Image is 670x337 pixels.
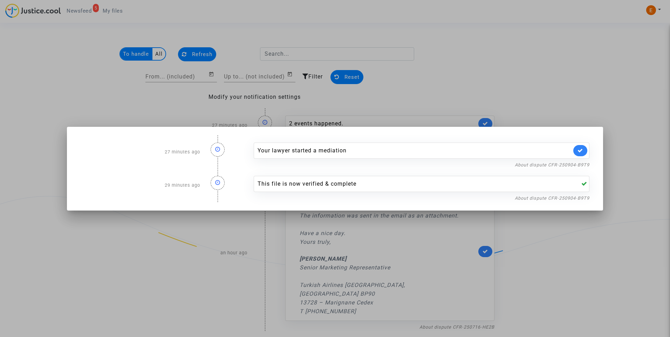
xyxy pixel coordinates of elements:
[258,180,572,188] div: This file is now verified & complete
[75,136,205,169] div: 27 minutes ago
[258,146,572,155] div: Your lawyer started a mediation
[515,195,589,201] a: About dispute CFR-250904-B9T9
[75,169,205,202] div: 29 minutes ago
[515,162,589,167] a: About dispute CFR-250904-B9T9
